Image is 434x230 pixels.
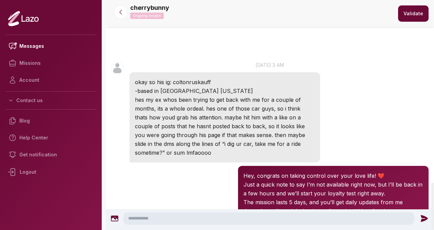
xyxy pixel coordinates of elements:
[135,95,315,157] p: hes my ex whos been trying to get back with me for a couple of months, its a whole ordeal. hes on...
[398,5,429,22] button: Validate
[5,38,96,55] a: Messages
[106,61,434,69] p: [DATE] 3 am
[5,163,96,181] div: Logout
[135,78,315,87] p: okay so his ig: coltonruskauff
[5,72,96,89] a: Account
[130,3,169,13] p: cherrybunny
[5,146,96,163] a: Get notification
[130,13,164,19] p: Ongoing mission
[243,171,423,180] p: Hey, congrats on taking control over your love life! ❤️
[5,112,96,129] a: Blog
[5,129,96,146] a: Help Center
[135,87,315,95] p: -based in [GEOGRAPHIC_DATA] [US_STATE]
[5,94,96,107] button: Contact us
[5,55,96,72] a: Missions
[243,180,423,198] p: Just a quick note to say I’m not available right now, but I’ll be back in a few hours and we’ll s...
